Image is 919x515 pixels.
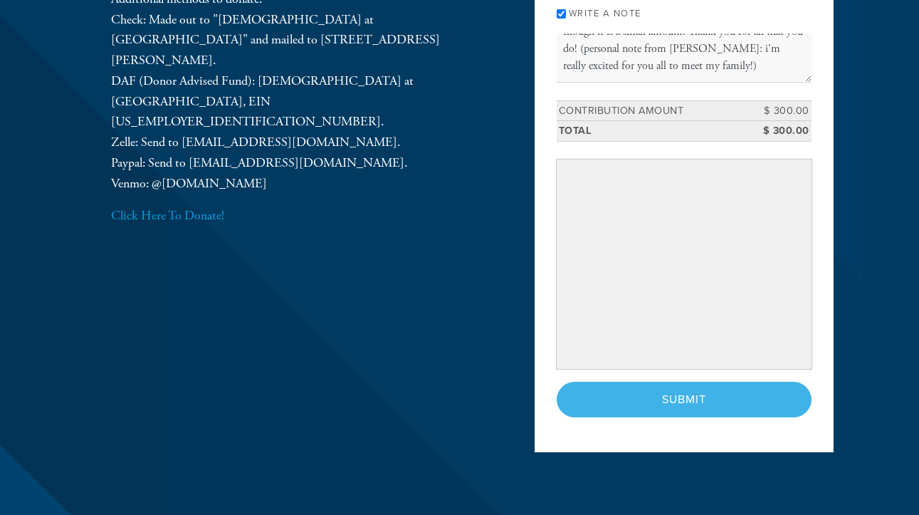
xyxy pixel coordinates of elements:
[557,100,747,121] td: Contribution Amount
[569,8,641,19] label: Write a note
[560,162,809,366] iframe: Secure payment input frame
[747,100,812,121] td: $ 300.00
[557,121,747,142] td: Total
[747,121,812,142] td: $ 300.00
[111,207,224,224] a: Click Here To Donate!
